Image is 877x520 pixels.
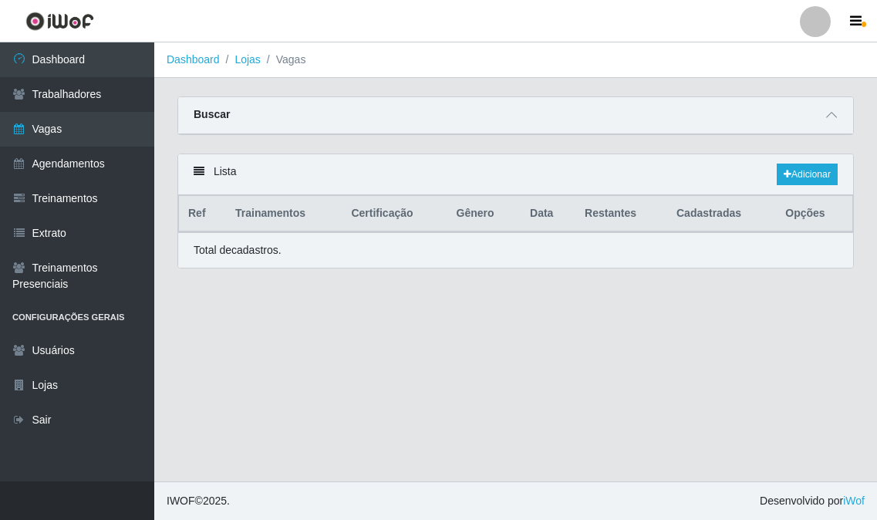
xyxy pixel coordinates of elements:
span: © 2025 . [167,493,230,509]
span: Desenvolvido por [760,493,865,509]
a: Adicionar [777,164,838,185]
a: Lojas [234,53,260,66]
p: Total de cadastros. [194,242,282,258]
th: Data [521,196,575,232]
div: Lista [178,154,853,195]
nav: breadcrumb [154,42,877,78]
img: CoreUI Logo [25,12,94,31]
span: IWOF [167,495,195,507]
th: Restantes [575,196,667,232]
th: Opções [776,196,852,232]
a: iWof [843,495,865,507]
th: Trainamentos [226,196,342,232]
th: Gênero [447,196,521,232]
th: Cadastradas [667,196,776,232]
th: Certificação [342,196,447,232]
strong: Buscar [194,108,230,120]
th: Ref [179,196,227,232]
a: Dashboard [167,53,220,66]
li: Vagas [261,52,306,68]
